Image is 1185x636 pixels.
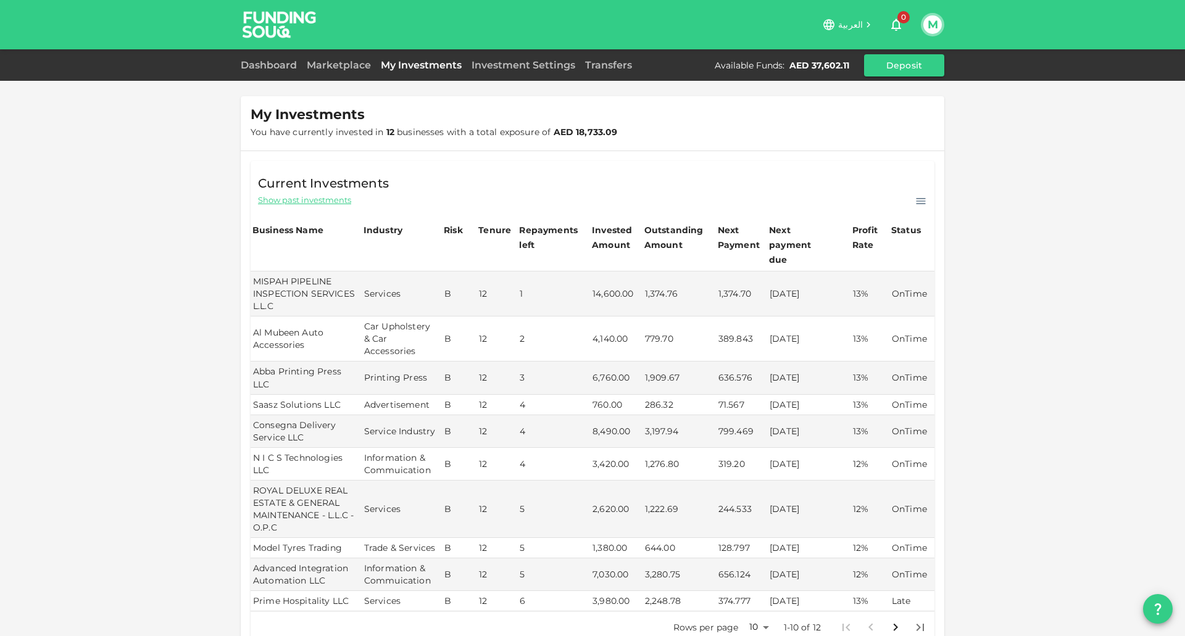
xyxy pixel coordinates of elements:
[767,538,850,558] td: [DATE]
[889,316,934,361] td: OnTime
[590,395,642,415] td: 760.00
[362,448,442,481] td: Information & Commuication
[251,481,362,538] td: ROYAL DELUXE REAL ESTATE & GENERAL MAINTENANCE - L.L.C - O.P.C
[442,591,476,611] td: B
[476,271,517,316] td: 12
[251,106,365,123] span: My Investments
[519,223,581,252] div: Repayments left
[590,481,642,538] td: 2,620.00
[252,223,323,237] div: Business Name
[592,223,641,252] div: Invested Amount
[444,223,468,237] div: Risk
[850,271,889,316] td: 13%
[442,415,476,448] td: B
[642,538,716,558] td: 644.00
[767,395,850,415] td: [DATE]
[715,59,784,72] div: Available Funds :
[850,316,889,361] td: 13%
[590,415,642,448] td: 8,490.00
[476,591,517,611] td: 12
[362,395,442,415] td: Advertisement
[767,415,850,448] td: [DATE]
[362,316,442,361] td: Car Upholstery & Car Accessories
[642,316,716,361] td: 779.70
[442,448,476,481] td: B
[258,194,351,206] span: Show past investments
[364,223,402,237] div: Industry
[251,316,362,361] td: Al Mubeen Auto Accessories
[718,223,765,252] div: Next Payment
[1143,594,1173,624] button: question
[476,448,517,481] td: 12
[376,59,467,71] a: My Investments
[889,395,934,415] td: OnTime
[642,415,716,448] td: 3,197.94
[889,558,934,591] td: OnTime
[476,316,517,361] td: 12
[642,558,716,591] td: 3,280.75
[476,415,517,448] td: 12
[716,481,767,538] td: 244.533
[789,59,849,72] div: AED 37,602.11
[442,481,476,538] td: B
[838,19,863,30] span: العربية
[642,448,716,481] td: 1,276.80
[716,316,767,361] td: 389.843
[386,126,394,138] strong: 12
[864,54,944,76] button: Deposit
[476,558,517,591] td: 12
[769,223,831,267] div: Next payment due
[517,558,590,591] td: 5
[850,558,889,591] td: 12%
[744,618,773,636] div: 10
[642,271,716,316] td: 1,374.76
[767,361,850,394] td: [DATE]
[362,558,442,591] td: Information & Commuication
[889,415,934,448] td: OnTime
[642,361,716,394] td: 1,909.67
[850,538,889,558] td: 12%
[590,558,642,591] td: 7,030.00
[716,558,767,591] td: 656.124
[852,223,888,252] div: Profit Rate
[884,12,908,37] button: 0
[362,481,442,538] td: Services
[554,126,618,138] strong: AED 18,733.09
[642,481,716,538] td: 1,222.69
[716,591,767,611] td: 374.777
[476,361,517,394] td: 12
[850,448,889,481] td: 12%
[767,271,850,316] td: [DATE]
[590,361,642,394] td: 6,760.00
[891,223,922,237] div: Status
[517,591,590,611] td: 6
[362,538,442,558] td: Trade & Services
[642,591,716,611] td: 2,248.78
[251,448,362,481] td: N I C S Technologies LLC
[716,395,767,415] td: 71.567
[362,271,442,316] td: Services
[478,223,511,237] div: Tenure
[850,395,889,415] td: 13%
[590,538,642,558] td: 1,380.00
[251,591,362,611] td: Prime Hospitality LLC
[716,415,767,448] td: 799.469
[642,395,716,415] td: 286.32
[716,538,767,558] td: 128.797
[644,223,706,252] div: Outstanding Amount
[251,126,618,138] span: You have currently invested in businesses with a total exposure of
[673,621,739,634] p: Rows per page
[517,481,590,538] td: 5
[467,59,580,71] a: Investment Settings
[784,621,821,634] p: 1-10 of 12
[889,271,934,316] td: OnTime
[258,173,389,193] span: Current Investments
[442,395,476,415] td: B
[716,271,767,316] td: 1,374.70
